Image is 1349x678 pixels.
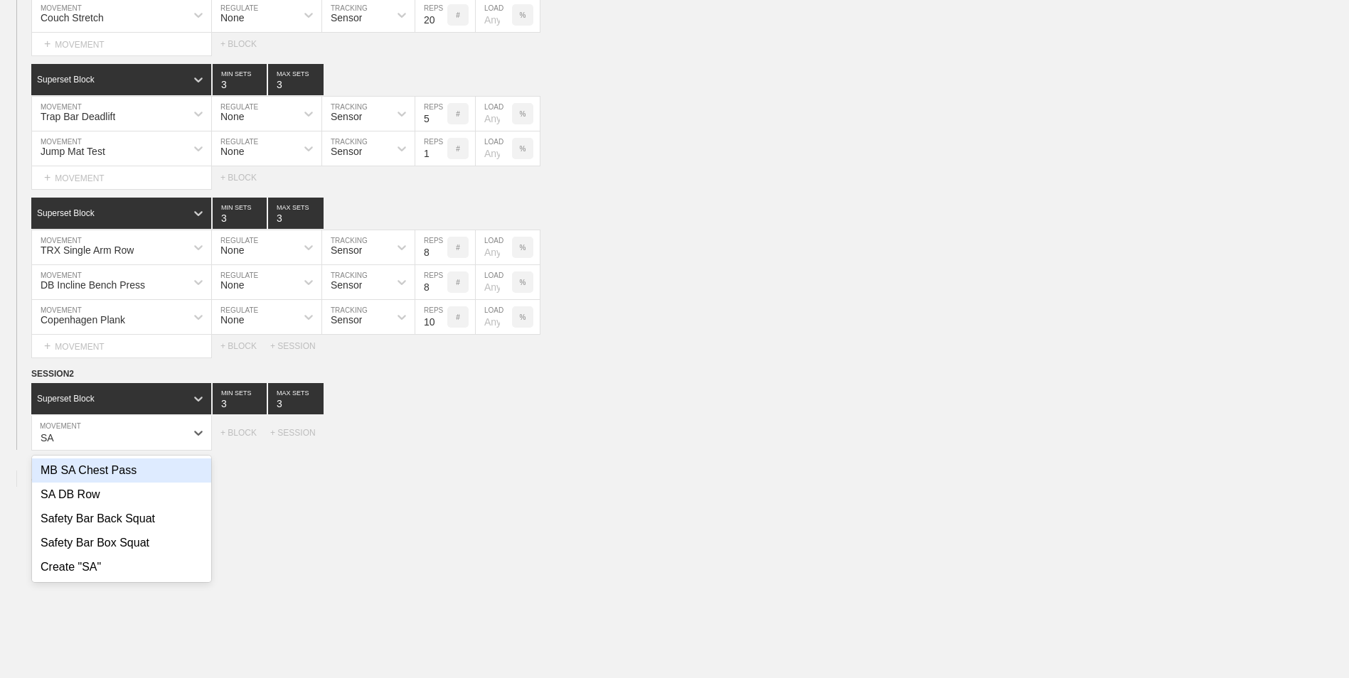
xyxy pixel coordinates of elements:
div: Superset Block [37,75,95,85]
div: Superset Block [37,208,95,218]
p: % [520,110,526,118]
div: None [220,146,244,157]
input: None [268,198,324,229]
input: None [268,383,324,414]
span: + [44,171,50,183]
p: % [520,244,526,252]
p: # [456,145,460,153]
div: MOVEMENT [31,335,212,358]
span: + [44,38,50,50]
div: DB Incline Bench Press [41,279,145,291]
input: Any [476,131,512,166]
div: WEEK 4 [31,470,98,487]
div: None [220,12,244,23]
input: Any [476,230,512,264]
p: # [456,11,460,19]
p: % [520,279,526,286]
div: + BLOCK [220,39,270,49]
div: MOVEMENT [31,166,212,190]
p: % [520,145,526,153]
div: None [220,244,244,256]
input: Any [476,97,512,131]
iframe: Chat Widget [1278,610,1349,678]
div: Superset Block [37,394,95,404]
div: + SESSION [270,341,327,351]
input: Any [476,300,512,334]
input: None [268,64,324,95]
div: Trap Bar Deadlift [41,111,115,122]
div: Sensor [331,279,362,291]
p: % [520,11,526,19]
div: SA DB Row [32,483,211,507]
p: # [456,279,460,286]
div: Sensor [331,111,362,122]
div: MB SA Chest Pass [32,458,211,483]
p: % [520,313,526,321]
div: + BLOCK [220,173,270,183]
p: # [456,110,460,118]
div: Sensor [331,146,362,157]
div: TRX Single Arm Row [41,244,134,256]
div: Couch Stretch [41,12,104,23]
div: None [220,279,244,291]
p: # [456,244,460,252]
p: # [456,313,460,321]
div: Sensor [331,12,362,23]
div: Copenhagen Plank [41,314,125,325]
span: + [31,473,38,485]
div: MOVEMENT [31,33,212,56]
div: None [220,111,244,122]
div: + BLOCK [220,428,270,438]
div: + SESSION [270,428,327,438]
span: SESSION 2 [31,369,74,379]
div: Sensor [331,244,362,256]
div: Sensor [331,314,362,325]
div: Safety Bar Back Squat [32,507,211,531]
span: + [44,340,50,352]
div: Create "SA" [32,555,211,579]
div: Jump Mat Test [41,146,105,157]
div: Safety Bar Box Squat [32,531,211,555]
div: + BLOCK [220,341,270,351]
input: Any [476,265,512,299]
div: None [220,314,244,325]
